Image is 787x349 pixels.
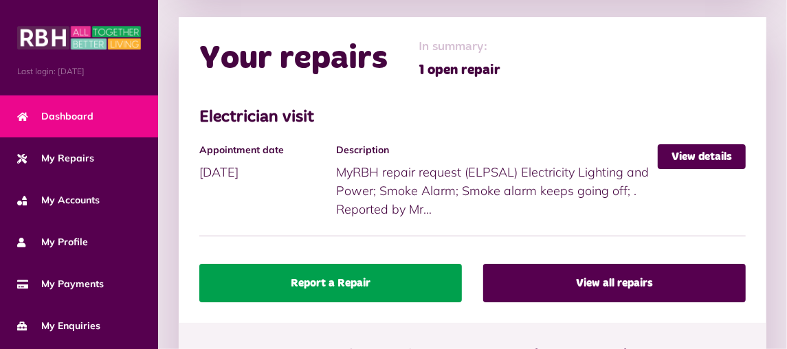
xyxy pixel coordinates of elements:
[336,144,651,156] h4: Description
[199,144,329,156] h4: Appointment date
[17,235,88,249] span: My Profile
[17,277,104,291] span: My Payments
[199,39,388,79] h2: Your repairs
[336,144,658,218] div: MyRBH repair request (ELPSAL) Electricity Lighting and Power; Smoke Alarm; Smoke alarm keeps goin...
[483,264,746,302] a: View all repairs
[17,65,141,78] span: Last login: [DATE]
[17,24,141,52] img: MyRBH
[199,144,336,181] div: [DATE]
[17,151,94,166] span: My Repairs
[17,193,100,207] span: My Accounts
[419,38,500,56] span: In summary:
[419,60,500,80] span: 1 open repair
[199,108,746,128] h3: Electrician visit
[199,264,462,302] a: Report a Repair
[658,144,746,169] a: View details
[17,319,100,333] span: My Enquiries
[17,109,93,124] span: Dashboard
